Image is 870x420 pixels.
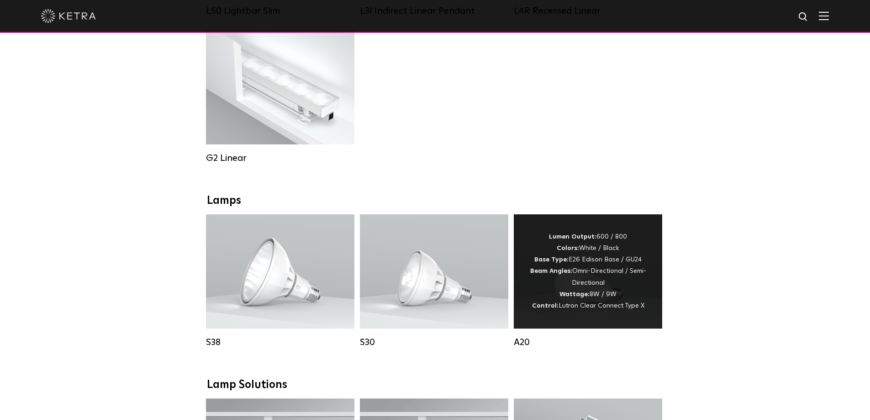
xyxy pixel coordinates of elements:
[41,9,96,23] img: ketra-logo-2019-white
[360,214,508,348] a: S30 Lumen Output:1100Colors:White / BlackBase Type:E26 Edison Base / GU24Beam Angles:15° / 25° / ...
[206,337,354,348] div: S38
[557,245,579,251] strong: Colors:
[819,11,829,20] img: Hamburger%20Nav.svg
[549,234,596,240] strong: Lumen Output:
[798,11,809,23] img: search icon
[514,214,662,348] a: A20 Lumen Output:600 / 800Colors:White / BlackBase Type:E26 Edison Base / GU24Beam Angles:Omni-Di...
[360,337,508,348] div: S30
[206,30,354,164] a: G2 Linear Lumen Output:400 / 700 / 1000Colors:WhiteBeam Angles:Flood / [GEOGRAPHIC_DATA] / Narrow...
[206,214,354,348] a: S38 Lumen Output:1100Colors:White / BlackBase Type:E26 Edison Base / GU24Beam Angles:10° / 25° / ...
[532,303,559,309] strong: Control:
[530,268,572,274] strong: Beam Angles:
[534,256,569,263] strong: Base Type:
[559,291,590,298] strong: Wattage:
[527,231,649,312] div: 600 / 800 White / Black E26 Edison Base / GU24 Omni-Directional / Semi-Directional 8W / 9W
[206,153,354,164] div: G2 Linear
[207,194,664,207] div: Lamps
[559,303,644,309] span: Lutron Clear Connect Type X
[514,337,662,348] div: A20
[207,378,664,392] div: Lamp Solutions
